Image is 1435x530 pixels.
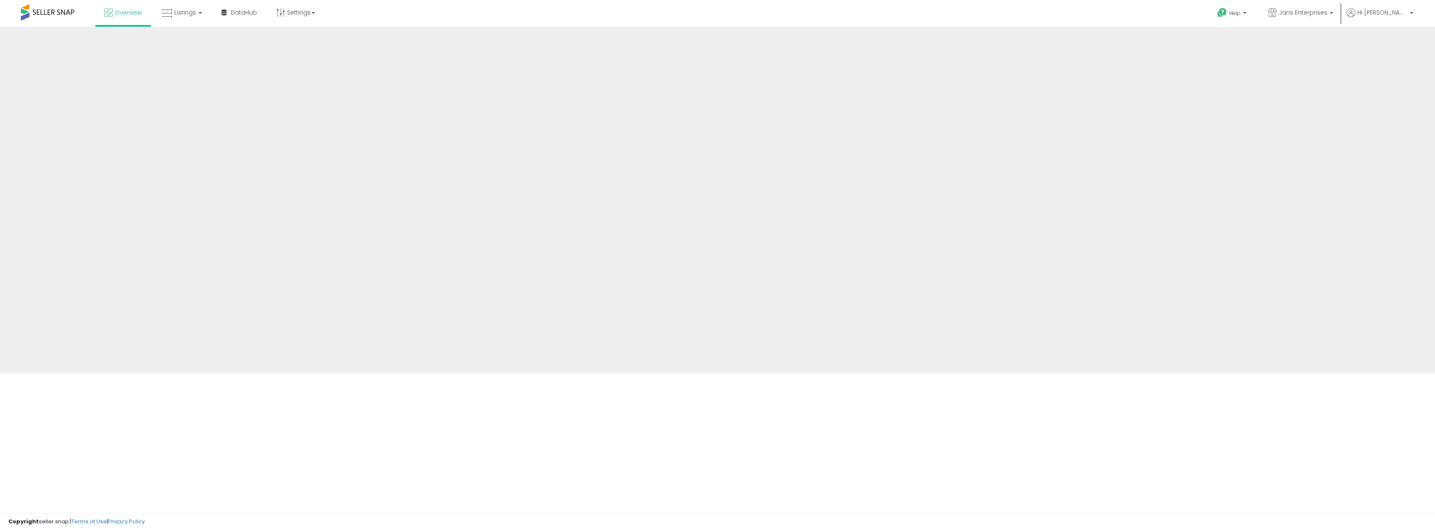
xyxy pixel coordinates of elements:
span: Help [1229,10,1241,17]
span: Hi [PERSON_NAME] [1357,8,1407,17]
span: Jans Enterprises [1279,8,1327,17]
span: Listings [174,8,196,17]
span: Overview [115,8,142,17]
i: Get Help [1217,8,1227,18]
a: Hi [PERSON_NAME] [1347,8,1413,27]
span: DataHub [231,8,257,17]
a: Help [1211,1,1255,27]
